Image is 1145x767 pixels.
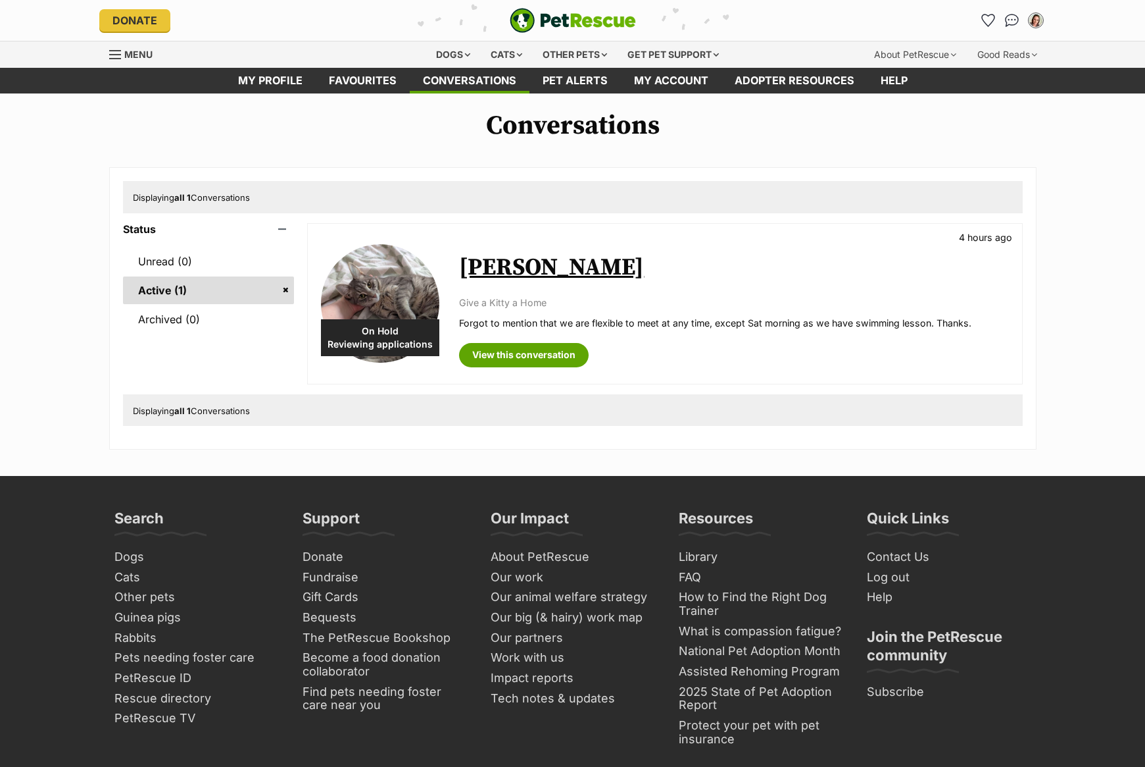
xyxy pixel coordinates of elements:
[968,41,1046,68] div: Good Reads
[321,244,439,363] img: Ella
[865,41,965,68] div: About PetRescue
[485,668,660,689] a: Impact reports
[459,343,589,367] a: View this conversation
[109,648,284,668] a: Pets needing foster care
[133,406,250,416] span: Displaying Conversations
[978,10,1046,31] ul: Account quick links
[862,568,1036,588] a: Log out
[978,10,999,31] a: Favourites
[297,628,472,648] a: The PetRescue Bookshop
[124,49,153,60] span: Menu
[1029,14,1042,27] img: Amanda Esmaquel profile pic
[133,192,250,203] span: Displaying Conversations
[673,662,848,682] a: Assisted Rehoming Program
[862,587,1036,608] a: Help
[109,587,284,608] a: Other pets
[316,68,410,93] a: Favourites
[485,628,660,648] a: Our partners
[123,248,295,275] a: Unread (0)
[485,608,660,628] a: Our big (& hairy) work map
[673,587,848,621] a: How to Find the Right Dog Trainer
[99,9,170,32] a: Donate
[297,547,472,568] a: Donate
[297,587,472,608] a: Gift Cards
[621,68,721,93] a: My account
[529,68,621,93] a: Pet alerts
[109,708,284,729] a: PetRescue TV
[491,509,569,535] h3: Our Impact
[485,648,660,668] a: Work with us
[321,319,439,356] div: On Hold
[109,628,284,648] a: Rabbits
[114,509,164,535] h3: Search
[533,41,616,68] div: Other pets
[410,68,529,93] a: conversations
[618,41,728,68] div: Get pet support
[459,316,1008,330] p: Forgot to mention that we are flexible to meet at any time, except Sat morning as we have swimmin...
[510,8,636,33] img: logo-e224e6f780fb5917bec1dbf3a21bbac754714ae5b6737aabdf751b685950b380.svg
[485,547,660,568] a: About PetRescue
[510,8,636,33] a: PetRescue
[1005,14,1019,27] img: chat-41dd97257d64d25036548639549fe6c8038ab92f7586957e7f3b1b290dea8141.svg
[297,608,472,628] a: Bequests
[673,682,848,716] a: 2025 State of Pet Adoption Report
[1002,10,1023,31] a: Conversations
[481,41,531,68] div: Cats
[174,192,191,203] strong: all 1
[459,296,1008,309] p: Give a Kitty a Home
[1025,10,1046,31] button: My account
[123,277,295,304] a: Active (1)
[862,682,1036,702] a: Subscribe
[303,509,360,535] h3: Support
[673,716,848,749] a: Protect your pet with pet insurance
[297,568,472,588] a: Fundraise
[109,41,162,65] a: Menu
[867,68,921,93] a: Help
[485,587,660,608] a: Our animal welfare strategy
[109,568,284,588] a: Cats
[459,253,644,282] a: [PERSON_NAME]
[959,230,1012,244] p: 4 hours ago
[297,648,472,681] a: Become a food donation collaborator
[867,627,1031,672] h3: Join the PetRescue community
[109,668,284,689] a: PetRescue ID
[109,608,284,628] a: Guinea pigs
[297,682,472,716] a: Find pets needing foster care near you
[673,568,848,588] a: FAQ
[867,509,949,535] h3: Quick Links
[225,68,316,93] a: My profile
[485,568,660,588] a: Our work
[427,41,479,68] div: Dogs
[673,641,848,662] a: National Pet Adoption Month
[673,622,848,642] a: What is compassion fatigue?
[673,547,848,568] a: Library
[109,689,284,709] a: Rescue directory
[123,305,295,333] a: Archived (0)
[123,223,295,235] header: Status
[862,547,1036,568] a: Contact Us
[109,547,284,568] a: Dogs
[174,406,191,416] strong: all 1
[679,509,753,535] h3: Resources
[321,338,439,351] span: Reviewing applications
[721,68,867,93] a: Adopter resources
[485,689,660,709] a: Tech notes & updates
